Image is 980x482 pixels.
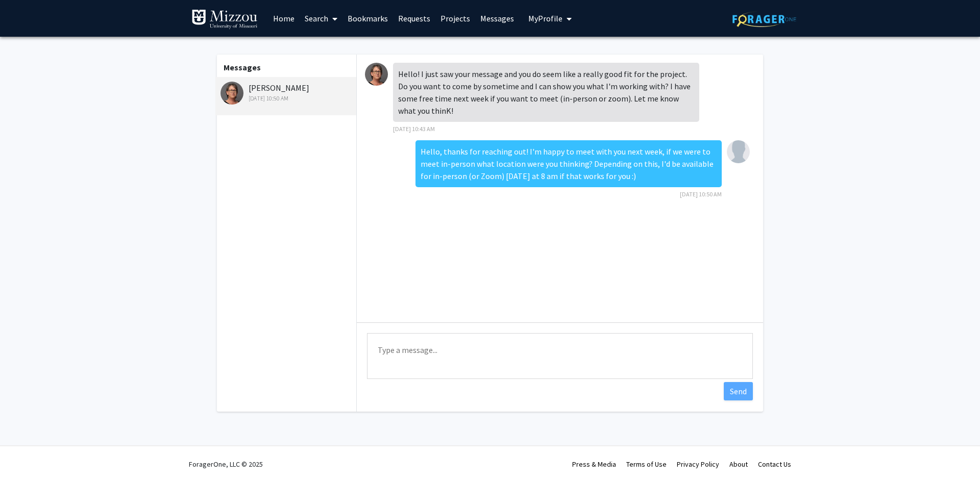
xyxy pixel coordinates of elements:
[365,63,388,86] img: Carolyn Orbann
[367,333,753,379] textarea: Message
[220,94,354,103] div: [DATE] 10:50 AM
[677,460,719,469] a: Privacy Policy
[393,125,435,133] span: [DATE] 10:43 AM
[572,460,616,469] a: Press & Media
[475,1,519,36] a: Messages
[220,82,243,105] img: Carolyn Orbann
[758,460,791,469] a: Contact Us
[189,446,263,482] div: ForagerOne, LLC © 2025
[727,140,750,163] img: Moe Warren
[220,82,354,103] div: [PERSON_NAME]
[191,9,258,30] img: University of Missouri Logo
[342,1,393,36] a: Bookmarks
[8,436,43,474] iframe: Chat
[680,190,722,198] span: [DATE] 10:50 AM
[729,460,748,469] a: About
[724,382,753,400] button: Send
[300,1,342,36] a: Search
[268,1,300,36] a: Home
[626,460,667,469] a: Terms of Use
[415,140,722,187] div: Hello, thanks for reaching out! I'm happy to meet with you next week, if we were to meet in-perso...
[393,1,435,36] a: Requests
[224,62,261,72] b: Messages
[435,1,475,36] a: Projects
[528,13,562,23] span: My Profile
[393,63,699,122] div: Hello! I just saw your message and you do seem like a really good fit for the project. Do you wan...
[732,11,796,27] img: ForagerOne Logo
